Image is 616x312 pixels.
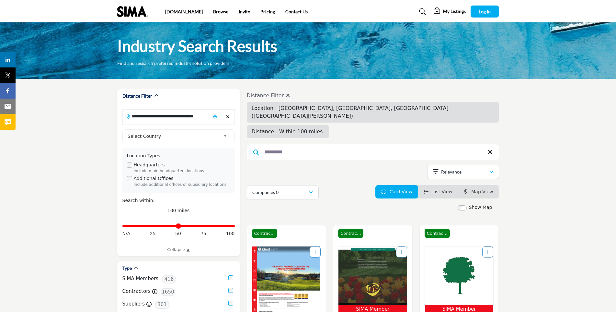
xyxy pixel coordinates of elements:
[128,132,221,140] span: Select Country
[117,60,229,66] p: Find and research preferred industry solution providers
[122,246,235,253] a: Collapse ▲
[210,110,220,124] div: Choose your current location
[226,230,235,237] span: 100
[122,197,235,204] div: Search within:
[458,185,499,198] li: Map View
[400,249,404,255] a: Add To List
[427,165,499,179] button: Relevance
[413,6,430,17] a: Search
[486,249,490,255] a: Add To List
[390,189,412,194] span: Card View
[239,9,250,14] a: Invite
[127,152,230,159] div: Location Types
[122,288,151,295] label: Contractors
[200,230,206,237] span: 75
[252,189,279,196] p: Companies 0
[424,189,452,194] a: View List
[464,189,493,194] a: Map View
[122,93,152,99] h2: Distance Filter
[381,189,412,194] a: View Card
[213,9,228,14] a: Browse
[134,175,174,182] label: Additional Offices
[167,208,190,213] span: 100 miles
[228,301,233,306] input: Suppliers checkbox
[252,105,449,119] span: Location : [GEOGRAPHIC_DATA], [GEOGRAPHIC_DATA], [GEOGRAPHIC_DATA] ([GEOGRAPHIC_DATA][PERSON_NAME])
[469,204,492,211] label: Show Map
[252,128,325,135] span: Distance : Within 100 miles.
[122,275,158,282] label: SIMA Members
[123,110,210,123] input: Search Location
[434,8,466,16] div: My Listings
[479,9,491,14] span: Log In
[418,185,458,198] li: List View
[122,265,132,271] h2: Type
[471,189,493,194] span: Map View
[223,110,233,124] div: Clear search location
[471,6,499,18] button: Log In
[443,8,466,14] h5: My Listings
[117,6,152,17] img: Site Logo
[117,36,277,56] h1: Industry Search Results
[441,169,462,175] p: Relevance
[338,229,363,238] span: Contractor
[150,230,156,237] span: 25
[228,288,233,293] input: Contractors checkbox
[425,246,494,305] img: Done Right Landscapes, LLC
[134,162,165,168] label: Headquarters
[425,229,450,238] span: Contractor
[155,301,169,309] span: 301
[134,182,230,188] div: Include additional offices or subsidiary locations
[134,168,230,174] div: Include main headquarters locations
[260,9,275,14] a: Pricing
[247,185,319,199] button: Companies 0
[122,230,131,237] span: N/A
[161,288,175,296] span: 1650
[162,275,176,283] span: 416
[432,189,452,194] span: List View
[228,275,233,280] input: SIMA Members checkbox
[247,92,499,99] h4: Distance Filter
[165,9,203,14] a: [DOMAIN_NAME]
[122,300,145,308] label: Suppliers
[175,230,181,237] span: 50
[313,249,317,255] a: Add To List
[247,144,499,160] input: Search Keyword
[338,246,407,305] img: Loyet Landscape Maintenance, Inc.
[252,229,277,238] span: Contractor
[285,9,308,14] a: Contact Us
[375,185,418,198] li: Card View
